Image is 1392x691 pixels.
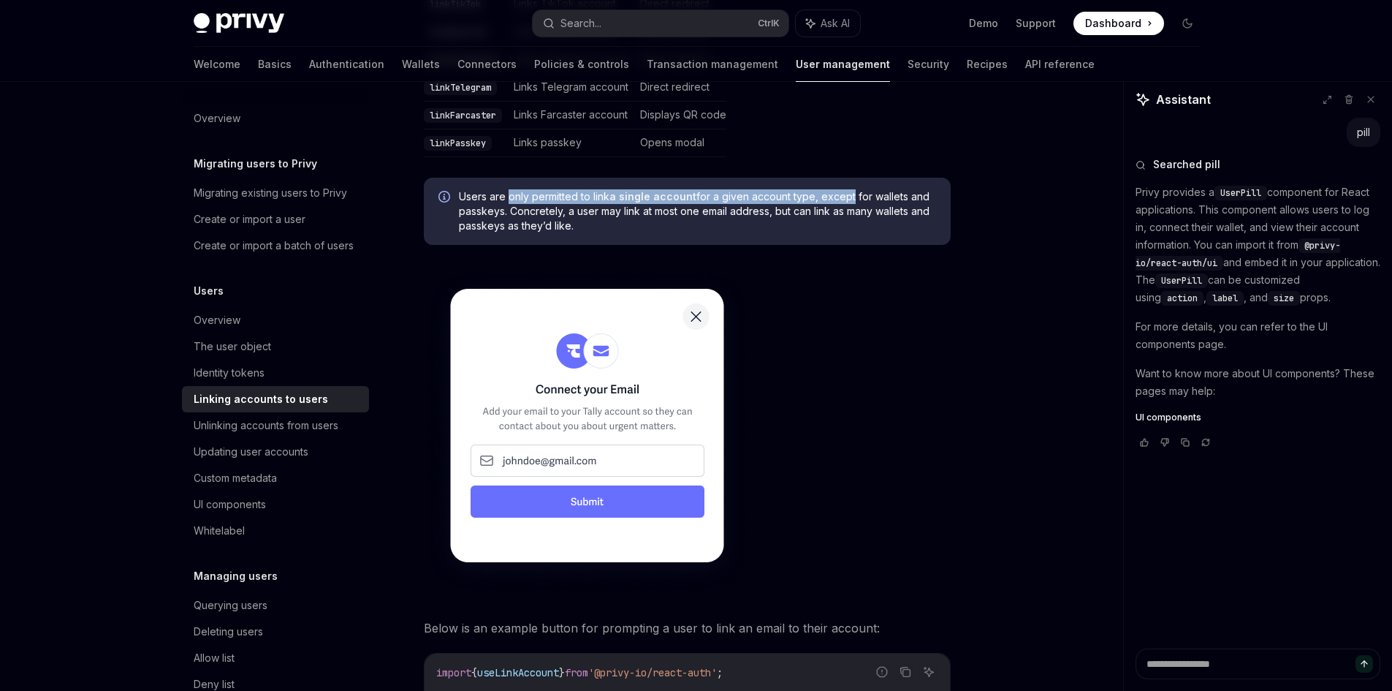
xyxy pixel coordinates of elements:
button: Report incorrect code [872,662,891,681]
a: Support [1016,16,1056,31]
button: Searched pill [1136,157,1380,172]
button: Send message [1355,655,1373,673]
div: Allow list [194,649,235,667]
div: Updating user accounts [194,443,308,461]
td: Links Farcaster account [508,102,634,129]
p: Want to know more about UI components? These pages may help: [1136,365,1380,400]
td: Links passkey [508,129,634,157]
p: Privy provides a component for React applications. This component allows users to log in, connect... [1136,184,1380,306]
div: Deleting users [194,623,263,641]
div: Overview [194,110,240,127]
span: from [565,666,588,679]
div: Linking accounts to users [194,390,328,408]
span: useLinkAccount [477,666,559,679]
div: UI components [194,496,266,513]
div: Unlinking accounts from users [194,417,338,434]
a: API reference [1025,47,1095,82]
a: Basics [258,47,292,82]
span: ; [717,666,723,679]
span: UserPill [1161,275,1202,287]
span: label [1212,292,1238,304]
a: Linking accounts to users [182,386,369,412]
span: Assistant [1156,91,1211,108]
a: Whitelabel [182,518,369,544]
td: Links Telegram account [508,74,634,102]
div: Create or import a user [194,211,305,228]
a: UI components [1136,412,1380,423]
a: Querying users [182,592,369,619]
a: Create or import a batch of users [182,233,369,259]
div: pill [1357,125,1370,140]
a: Connectors [457,47,517,82]
a: Overview [182,105,369,132]
a: UI components [182,491,369,518]
span: '@privy-io/react-auth' [588,666,717,679]
div: Whitelabel [194,522,245,540]
span: } [559,666,565,679]
a: Recipes [967,47,1008,82]
a: Dashboard [1073,12,1164,35]
code: linkTelegram [424,80,497,95]
div: Custom metadata [194,469,277,487]
a: Demo [969,16,998,31]
code: linkPasskey [424,136,492,151]
a: Security [908,47,949,82]
div: Create or import a batch of users [194,237,354,254]
a: Migrating existing users to Privy [182,180,369,206]
a: User management [796,47,890,82]
div: Identity tokens [194,364,265,382]
p: For more details, you can refer to the UI components page. [1136,318,1380,353]
a: Deleting users [182,619,369,645]
span: { [471,666,477,679]
div: Querying users [194,597,267,614]
svg: Info [438,191,453,205]
h5: Users [194,282,224,300]
a: Unlinking accounts from users [182,412,369,439]
button: Ask AI [796,10,860,37]
a: Authentication [309,47,384,82]
a: Identity tokens [182,360,369,386]
span: Ctrl K [758,18,780,29]
a: Overview [182,307,369,333]
button: Toggle dark mode [1176,12,1199,35]
h5: Migrating users to Privy [194,155,317,173]
span: Ask AI [821,16,850,31]
span: action [1167,292,1198,304]
span: Below is an example button for prompting a user to link an email to their account: [424,618,951,638]
button: Search...CtrlK [533,10,788,37]
div: The user object [194,338,271,355]
div: Overview [194,311,240,329]
a: Allow list [182,645,369,671]
a: Transaction management [647,47,778,82]
button: Ask AI [919,662,938,681]
img: dark logo [194,13,284,34]
a: Policies & controls [534,47,629,82]
span: import [436,666,471,679]
a: Wallets [402,47,440,82]
button: Copy the contents from the code block [896,662,915,681]
a: Custom metadata [182,465,369,491]
td: Direct redirect [634,74,726,102]
code: linkFarcaster [424,108,502,123]
strong: a single account [609,190,696,203]
td: Displays QR code [634,102,726,129]
a: Updating user accounts [182,439,369,465]
a: Welcome [194,47,240,82]
span: UserPill [1220,187,1261,199]
span: size [1274,292,1294,304]
div: Migrating existing users to Privy [194,184,347,202]
h5: Managing users [194,567,278,585]
img: Sample prompt to link a user's email after they have logged in [424,268,750,594]
td: Opens modal [634,129,726,157]
a: The user object [182,333,369,360]
a: Create or import a user [182,206,369,233]
div: Search... [560,15,601,32]
span: Users are only permitted to link for a given account type, except for wallets and passkeys. Concr... [459,189,936,233]
span: Searched pill [1153,157,1220,172]
span: UI components [1136,412,1201,423]
span: Dashboard [1085,16,1141,31]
